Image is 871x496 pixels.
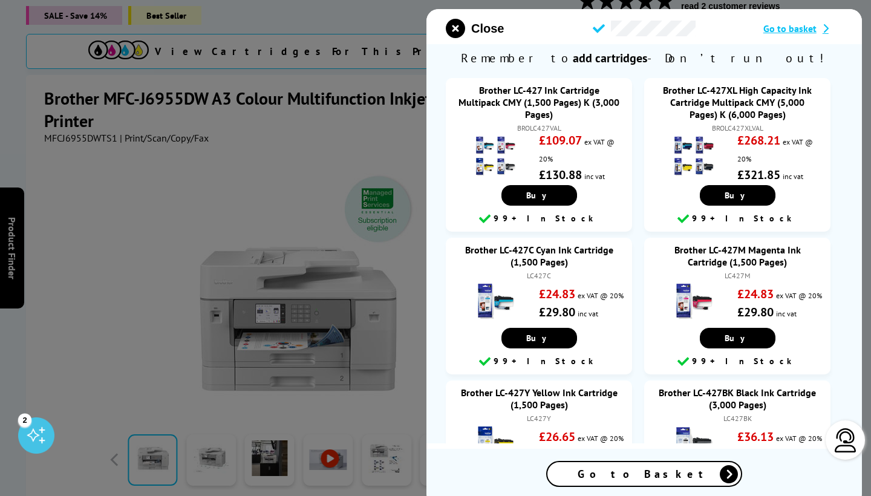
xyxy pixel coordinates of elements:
[725,190,751,201] span: Buy
[673,135,715,177] img: Brother LC-427XL High Capacity Ink Cartridge Multipack CMY (5,000 Pages) K (6,000 Pages)
[452,354,626,369] div: 99+ In Stock
[737,304,774,320] strong: £29.80
[526,190,552,201] span: Buy
[573,50,647,66] b: add cartridges
[584,172,605,181] span: inc vat
[763,22,817,34] span: Go to basket
[674,244,801,268] a: Brother LC-427M Magenta Ink Cartridge (1,500 Pages)
[446,19,504,38] button: close modal
[656,123,818,132] div: BROLC427XLVAL
[18,413,31,426] div: 2
[650,354,824,369] div: 99+ In Stock
[737,286,774,302] strong: £24.83
[526,333,552,344] span: Buy
[673,423,715,465] img: Brother LC-427BK Black Ink Cartridge (3,000 Pages)
[426,44,862,72] span: Remember to - Don’t run out!
[578,291,624,300] span: ex VAT @ 20%
[737,167,780,183] strong: £321.85
[650,212,824,226] div: 99+ In Stock
[776,309,797,318] span: inc vat
[578,467,711,481] span: Go to Basket
[539,132,582,148] strong: £109.07
[578,309,598,318] span: inc vat
[539,429,575,445] strong: £26.65
[578,434,624,443] span: ex VAT @ 20%
[776,291,822,300] span: ex VAT @ 20%
[458,271,620,280] div: LC427C
[763,22,843,34] a: Go to basket
[673,280,715,322] img: Brother LC-427M Magenta Ink Cartridge (1,500 Pages)
[737,429,774,445] strong: £36.13
[539,304,575,320] strong: £29.80
[783,172,803,181] span: inc vat
[465,244,613,268] a: Brother LC-427C Cyan Ink Cartridge (1,500 Pages)
[461,387,618,411] a: Brother LC-427Y Yellow Ink Cartridge (1,500 Pages)
[458,123,620,132] div: BROLC427VAL
[776,434,822,443] span: ex VAT @ 20%
[546,461,742,487] a: Go to Basket
[659,387,816,411] a: Brother LC-427BK Black Ink Cartridge (3,000 Pages)
[471,22,504,36] span: Close
[474,135,517,177] img: Brother LC-427 Ink Cartridge Multipack CMY (1,500 Pages) K (3,000 Pages)
[656,414,818,423] div: LC427BK
[539,286,575,302] strong: £24.83
[663,84,812,120] a: Brother LC-427XL High Capacity Ink Cartridge Multipack CMY (5,000 Pages) K (6,000 Pages)
[833,428,858,452] img: user-headset-light.svg
[474,423,517,465] img: Brother LC-427Y Yellow Ink Cartridge (1,500 Pages)
[458,414,620,423] div: LC427Y
[725,333,751,344] span: Buy
[737,132,780,148] strong: £268.21
[452,212,626,226] div: 99+ In Stock
[539,167,582,183] strong: £130.88
[474,280,517,322] img: Brother LC-427C Cyan Ink Cartridge (1,500 Pages)
[458,84,619,120] a: Brother LC-427 Ink Cartridge Multipack CMY (1,500 Pages) K (3,000 Pages)
[656,271,818,280] div: LC427M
